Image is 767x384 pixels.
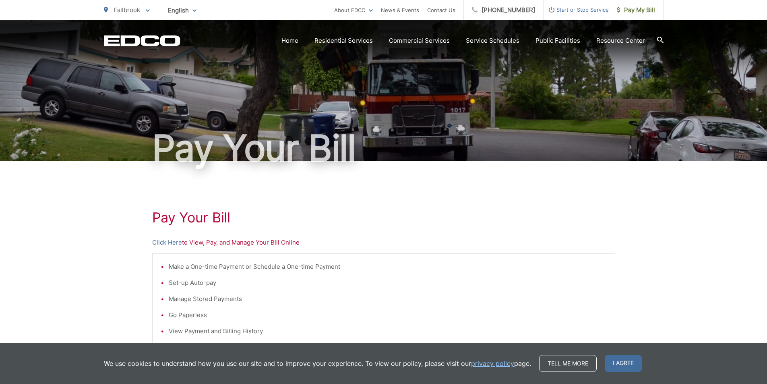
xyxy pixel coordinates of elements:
[466,36,519,46] a: Service Schedules
[169,294,607,304] li: Manage Stored Payments
[114,6,140,14] span: Fallbrook
[104,128,664,168] h1: Pay Your Bill
[427,5,455,15] a: Contact Us
[314,36,373,46] a: Residential Services
[162,3,203,17] span: English
[605,355,642,372] span: I agree
[539,355,597,372] a: Tell me more
[334,5,373,15] a: About EDCO
[596,36,645,46] a: Resource Center
[169,310,607,320] li: Go Paperless
[471,359,514,368] a: privacy policy
[104,35,180,46] a: EDCD logo. Return to the homepage.
[169,278,607,288] li: Set-up Auto-pay
[389,36,450,46] a: Commercial Services
[535,36,580,46] a: Public Facilities
[152,238,615,247] p: to View, Pay, and Manage Your Bill Online
[152,210,615,226] h1: Pay Your Bill
[169,262,607,272] li: Make a One-time Payment or Schedule a One-time Payment
[104,359,531,368] p: We use cookies to understand how you use our site and to improve your experience. To view our pol...
[281,36,298,46] a: Home
[617,5,655,15] span: Pay My Bill
[152,238,182,247] a: Click Here
[169,326,607,336] li: View Payment and Billing History
[381,5,419,15] a: News & Events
